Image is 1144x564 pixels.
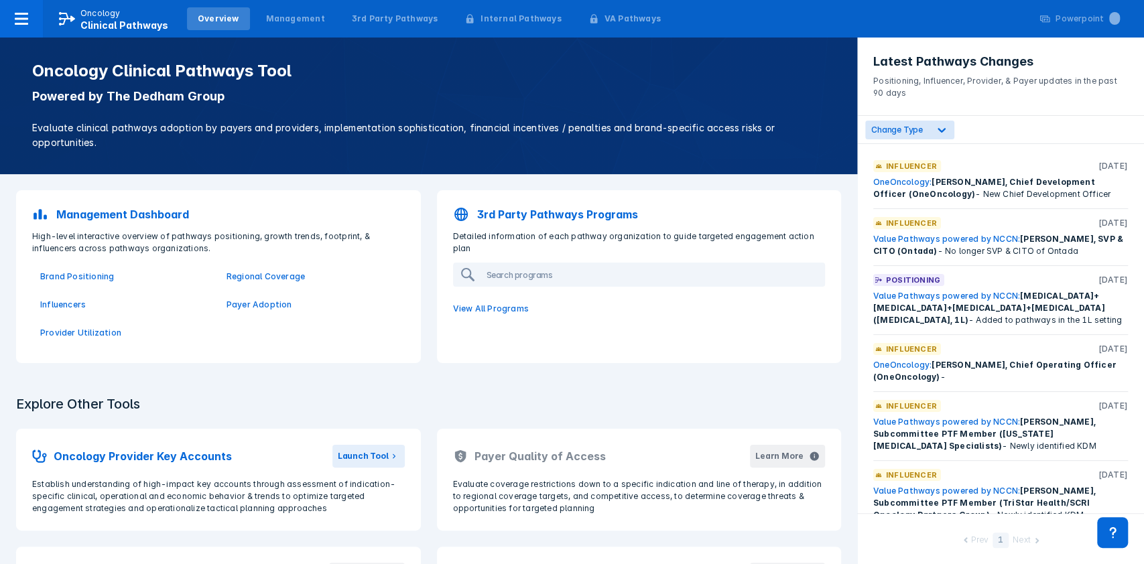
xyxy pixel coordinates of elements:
[886,274,940,286] p: Positioning
[338,450,389,462] div: Launch Tool
[80,19,168,31] span: Clinical Pathways
[32,121,825,150] p: Evaluate clinical pathways adoption by payers and providers, implementation sophistication, finan...
[32,88,825,104] p: Powered by The Dedham Group
[1098,469,1128,481] p: [DATE]
[227,271,397,283] a: Regional Coverage
[80,7,121,19] p: Oncology
[886,343,937,355] p: Influencer
[453,478,826,514] p: Evaluate coverage restrictions down to a specific indication and line of therapy, in addition to ...
[1056,13,1120,25] div: Powerpoint
[873,234,1020,244] a: Value Pathways powered by NCCN:
[187,7,250,30] a: Overview
[873,70,1128,99] p: Positioning, Influencer, Provider, & Payer updates in the past 90 days
[255,7,336,30] a: Management
[873,176,1128,200] div: - New Chief Development Officer
[873,177,932,187] a: OneOncology:
[873,177,1095,199] span: [PERSON_NAME], Chief Development Officer (OneOncology)
[873,416,1128,452] div: - Newly identified KDM
[40,327,210,339] a: Provider Utilization
[873,486,1020,496] a: Value Pathways powered by NCCN:
[8,387,148,421] h3: Explore Other Tools
[477,206,638,222] p: 3rd Party Pathways Programs
[332,445,405,468] button: Launch Tool
[40,299,210,311] a: Influencers
[445,295,834,323] a: View All Programs
[481,13,561,25] div: Internal Pathways
[352,13,438,25] div: 3rd Party Pathways
[1098,400,1128,412] p: [DATE]
[474,448,606,464] h2: Payer Quality of Access
[993,533,1009,548] div: 1
[54,448,232,464] h2: Oncology Provider Key Accounts
[750,445,825,468] button: Learn More
[445,198,834,230] a: 3rd Party Pathways Programs
[873,359,1128,383] div: -
[198,13,239,25] div: Overview
[1098,274,1128,286] p: [DATE]
[445,230,834,255] p: Detailed information of each pathway organization to guide targeted engagement action plan
[32,62,825,80] h1: Oncology Clinical Pathways Tool
[886,217,937,229] p: Influencer
[1013,534,1030,548] div: Next
[481,264,824,285] input: Search programs
[24,230,413,255] p: High-level interactive overview of pathways positioning, growth trends, footprint, & influencers ...
[56,206,189,222] p: Management Dashboard
[1098,160,1128,172] p: [DATE]
[886,400,937,412] p: Influencer
[40,271,210,283] a: Brand Positioning
[971,534,989,548] div: Prev
[873,360,932,370] a: OneOncology:
[873,486,1096,520] span: [PERSON_NAME], Subcommittee PTF Member (TriStar Health/SCRI Oncology Partners Group)
[873,233,1128,257] div: - No longer SVP & CITO of Ontada
[24,198,413,230] a: Management Dashboard
[873,417,1020,427] a: Value Pathways powered by NCCN:
[873,485,1128,521] div: - Newly identified KDM
[1097,517,1128,548] div: Contact Support
[32,478,405,514] p: Establish understanding of high-impact key accounts through assessment of indication-specific cli...
[873,54,1128,70] h3: Latest Pathways Changes
[871,125,923,135] span: Change Type
[266,13,325,25] div: Management
[227,299,397,311] a: Payer Adoption
[886,160,937,172] p: Influencer
[873,417,1096,451] span: [PERSON_NAME], Subcommittee PTF Member ([US_STATE] [MEDICAL_DATA] Specialists)
[341,7,449,30] a: 3rd Party Pathways
[1098,217,1128,229] p: [DATE]
[873,291,1105,325] span: [MEDICAL_DATA]+[MEDICAL_DATA]+[MEDICAL_DATA]+[MEDICAL_DATA] ([MEDICAL_DATA], 1L)
[886,469,937,481] p: Influencer
[755,450,804,462] div: Learn More
[873,360,1117,382] span: [PERSON_NAME], Chief Operating Officer (OneOncology)
[605,13,661,25] div: VA Pathways
[873,291,1020,301] a: Value Pathways powered by NCCN:
[1098,343,1128,355] p: [DATE]
[873,290,1128,326] div: - Added to pathways in the 1L setting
